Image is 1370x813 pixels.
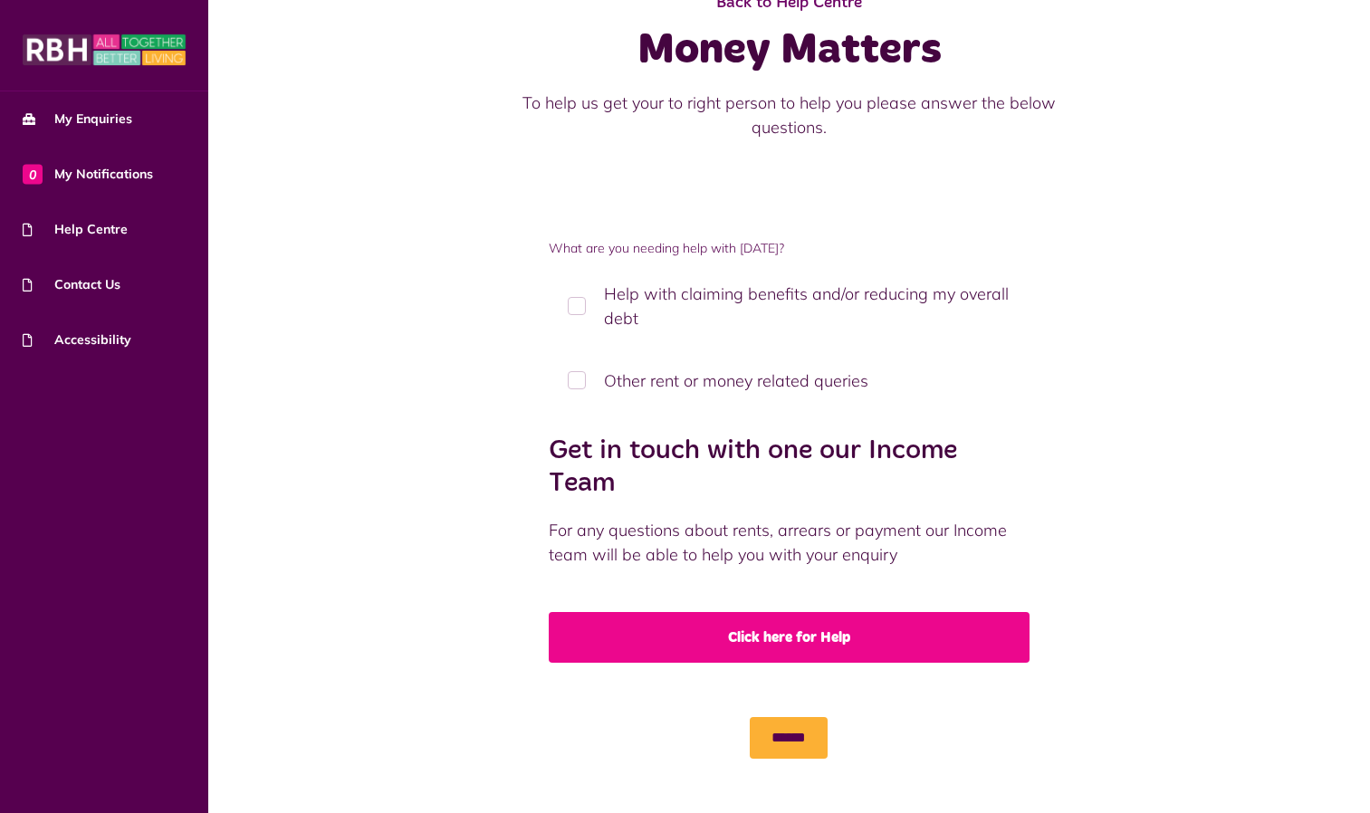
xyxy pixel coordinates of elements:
[517,24,1062,77] h1: Money Matters
[517,91,1062,139] p: To help us get your to right person to help you please answer the below questions.
[23,110,132,129] span: My Enquiries
[549,518,1029,567] p: For any questions about rents, arrears or payment our Income team will be able to help you with y...
[549,239,1029,258] label: What are you needing help with [DATE]?
[23,275,120,294] span: Contact Us
[23,164,43,184] span: 0
[23,220,128,239] span: Help Centre
[23,165,153,184] span: My Notifications
[549,354,1029,407] label: Other rent or money related queries
[549,612,1029,663] a: Click here for Help
[23,32,186,68] img: MyRBH
[23,330,131,349] span: Accessibility
[549,435,1029,500] h2: Get in touch with one our Income Team
[549,267,1029,345] label: Help with claiming benefits and/or reducing my overall debt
